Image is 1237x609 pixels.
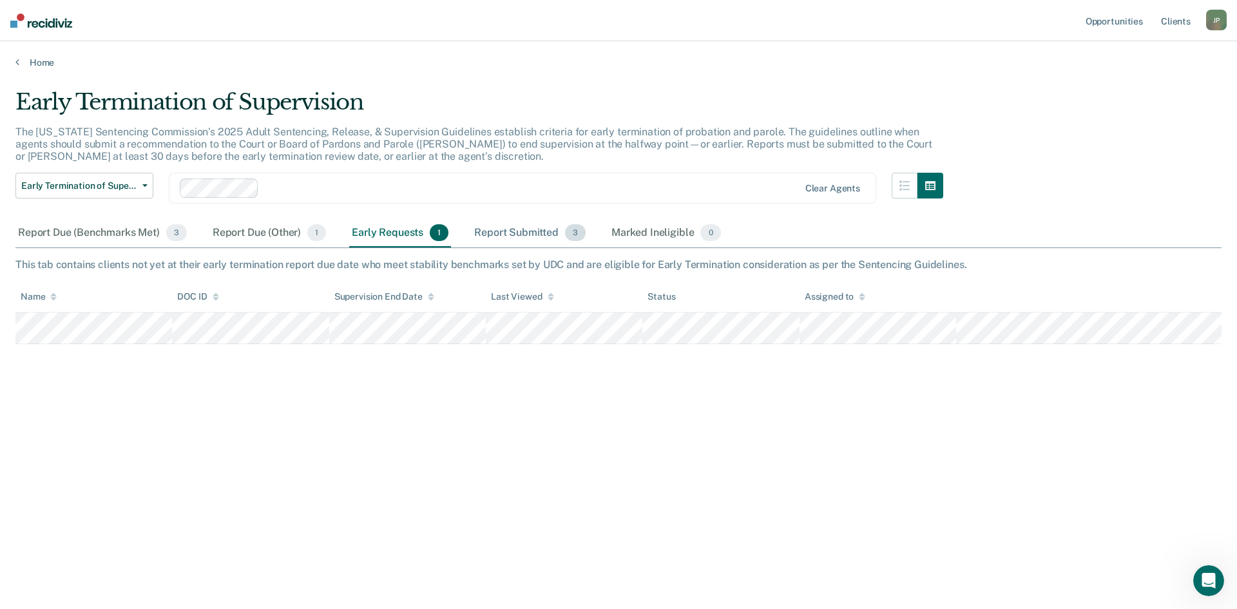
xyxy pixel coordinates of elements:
button: JP [1206,10,1227,30]
div: Report Submitted3 [472,219,588,247]
div: Early Termination of Supervision [15,89,943,126]
div: Report Due (Benchmarks Met)3 [15,219,189,247]
div: Last Viewed [491,291,553,302]
span: 0 [700,224,720,241]
div: Clear agents [805,183,860,194]
div: Report Due (Other)1 [210,219,329,247]
div: Marked Ineligible0 [609,219,724,247]
img: Recidiviz [10,14,72,28]
iframe: Intercom live chat [1193,565,1224,596]
p: The [US_STATE] Sentencing Commission’s 2025 Adult Sentencing, Release, & Supervision Guidelines e... [15,126,932,162]
a: Home [15,57,1222,68]
div: Status [647,291,675,302]
div: J P [1206,10,1227,30]
div: This tab contains clients not yet at their early termination report due date who meet stability b... [15,258,1222,271]
span: 1 [307,224,326,241]
span: Early Termination of Supervision [21,180,137,191]
div: Early Requests1 [349,219,451,247]
span: 3 [565,224,586,241]
span: 1 [430,224,448,241]
div: Name [21,291,57,302]
div: DOC ID [177,291,218,302]
span: 3 [166,224,187,241]
button: Early Termination of Supervision [15,173,153,198]
div: Assigned to [805,291,865,302]
div: Supervision End Date [334,291,434,302]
